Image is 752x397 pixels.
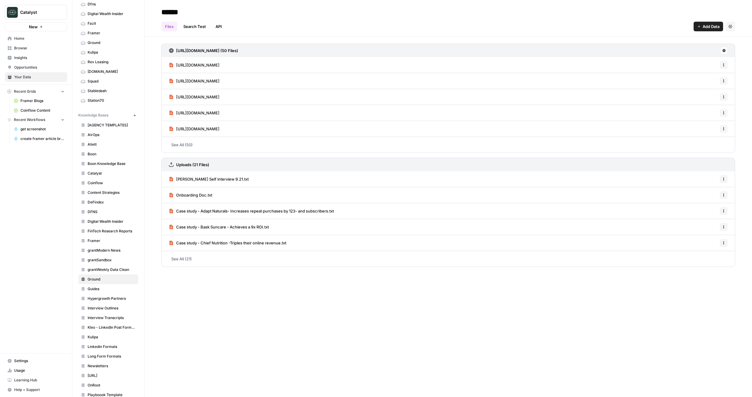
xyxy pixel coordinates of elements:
a: Settings [5,356,67,366]
span: [URL][DOMAIN_NAME] [176,94,219,100]
span: Framer [88,238,135,243]
a: Content Strategies [78,188,138,197]
a: Interview Outlines [78,303,138,313]
a: See All (50) [161,137,735,153]
span: OnRoot [88,383,135,388]
button: Help + Support [5,385,67,395]
a: Insights [5,53,67,63]
span: [DOMAIN_NAME] [88,69,135,74]
span: Opportunities [14,65,64,70]
a: Squad [78,76,138,86]
span: [AGENCY TEMPLATES] [88,123,135,128]
span: Newsletters [88,363,135,369]
span: Digital Wealth Insider [88,219,135,224]
a: Learning Hub [5,375,67,385]
span: [PERSON_NAME] Self interview 9.21.txt [176,176,249,182]
a: DFNS [78,207,138,217]
a: Framer [78,236,138,246]
button: Add Data [694,22,723,31]
span: [URL][DOMAIN_NAME] [176,62,219,68]
span: Fazit [88,21,135,26]
a: get screenshot [11,124,67,134]
span: Station70 [88,98,135,103]
a: [URL][DOMAIN_NAME] [169,121,219,137]
a: Your Data [5,72,67,82]
span: Case study - Chief Nutrition -Triples their online revenue.txt [176,240,286,246]
a: OnRoot [78,380,138,390]
button: Recent Workflows [5,115,67,124]
a: [PERSON_NAME] Self interview 9.21.txt [169,171,249,187]
a: Boon Knowledge Base [78,159,138,169]
span: Home [14,36,64,41]
img: Catalyst Logo [7,7,18,18]
a: Framer Blogs [11,96,67,106]
span: Catalyst [88,171,135,176]
span: AirOps [88,132,135,138]
span: Coinflow [88,180,135,186]
span: Interview Transcripts [88,315,135,321]
span: Hypergrowth Partners [88,296,135,301]
button: Recent Grids [5,87,67,96]
a: Kleo - LinkedIn Post Formats [78,323,138,332]
span: Stabledash [88,88,135,94]
span: Add Data [703,23,719,29]
span: Case study - Adapt Naturals- Increases repeat purchases by 123- and subscribers.txt [176,208,334,214]
a: Kulipa [78,48,138,57]
a: Ground [78,274,138,284]
span: grantSandbox [88,257,135,263]
a: API [212,22,225,31]
h3: [URL][DOMAIN_NAME] (50 Files) [176,48,238,54]
span: Browse [14,45,64,51]
span: Knowledge Bases [78,113,108,118]
span: Aliett [88,142,135,147]
span: Ground [88,277,135,282]
a: Linkedin Formats [78,342,138,352]
a: [URL][DOMAIN_NAME] [169,105,219,121]
a: Case study - Chief Nutrition -Triples their online revenue.txt [169,235,286,251]
a: Home [5,34,67,43]
a: Case study - Adapt Naturals- Increases repeat purchases by 123- and subscribers.txt [169,203,334,219]
a: [AGENCY TEMPLATES] [78,120,138,130]
a: Fazit [78,19,138,28]
a: Aliett [78,140,138,149]
a: Rev Leasing [78,57,138,67]
a: Search Test [180,22,210,31]
span: Learning Hub [14,377,64,383]
span: Help + Support [14,387,64,392]
a: Usage [5,366,67,375]
span: Kleo - LinkedIn Post Formats [88,325,135,330]
span: Rev Leasing [88,59,135,65]
a: DeFindex [78,197,138,207]
span: Onboarding Doc.txt [176,192,212,198]
span: Digital Wealth Insider [88,11,135,17]
span: Recent Workflows [14,117,45,123]
span: Framer [88,30,135,36]
a: Coinflow Content [11,106,67,115]
span: Case study - Bask Suncare - Achieves a 9x ROI.txt [176,224,269,230]
a: Framer [78,28,138,38]
a: Ground [78,38,138,48]
span: Linkedin Formats [88,344,135,349]
span: Kulipa [88,334,135,340]
span: Framer Blogs [20,98,64,104]
a: Stabledash [78,86,138,96]
a: FinTech Research Reports [78,226,138,236]
span: Kulipa [88,50,135,55]
span: Insights [14,55,64,60]
a: [URL][DOMAIN_NAME] [169,89,219,105]
span: Content Strategies [88,190,135,195]
a: grantWeekly Data Clean [78,265,138,274]
span: Recent Grids [14,89,36,94]
span: Your Data [14,74,64,80]
span: Boon Knowledge Base [88,161,135,166]
a: grantSandbox [78,255,138,265]
a: Digital Wealth Insider [78,9,138,19]
h3: Uploads (21 Files) [176,162,209,168]
span: New [29,24,38,30]
a: Newsletters [78,361,138,371]
a: [DOMAIN_NAME] [78,67,138,76]
span: Interview Outlines [88,306,135,311]
a: Guides [78,284,138,294]
span: Long Form Formats [88,354,135,359]
span: [URL] [88,373,135,378]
